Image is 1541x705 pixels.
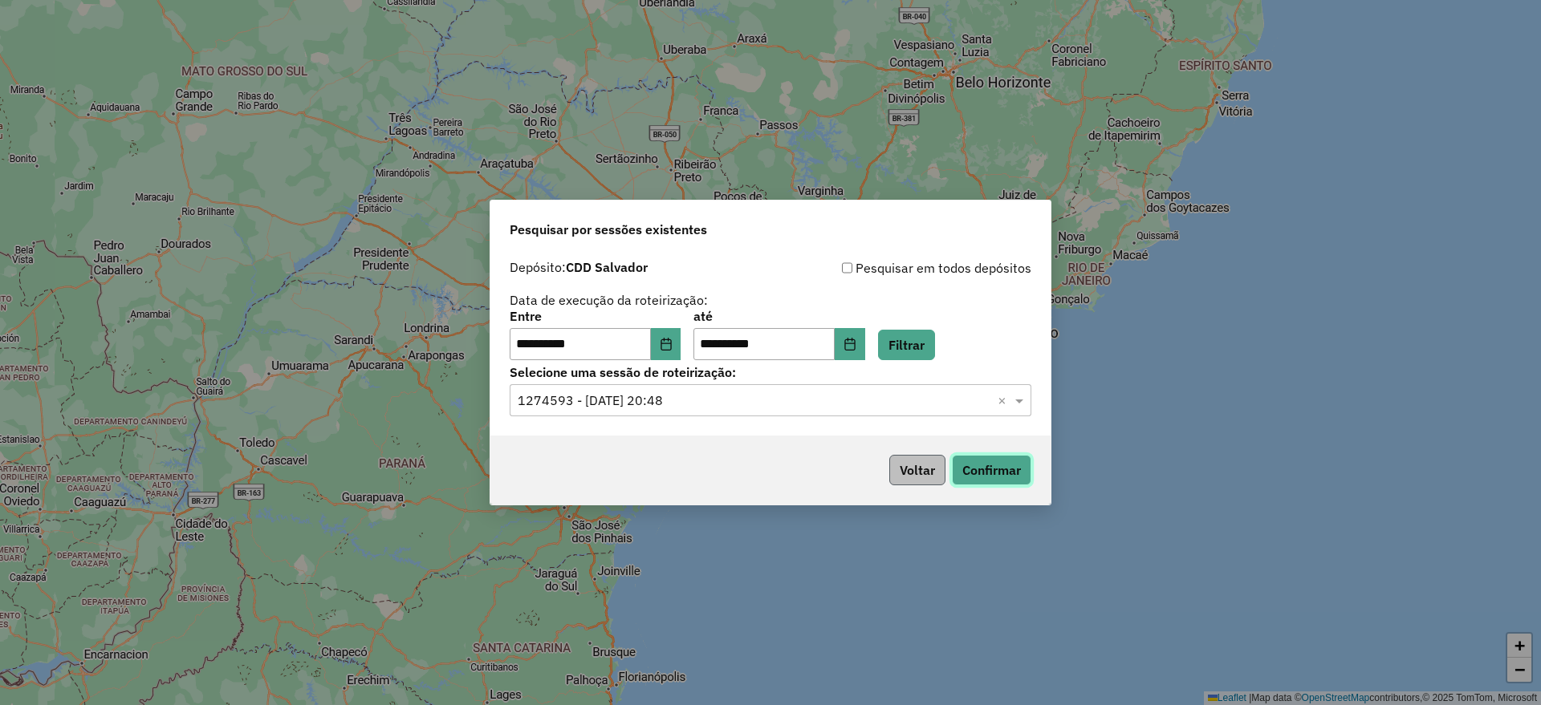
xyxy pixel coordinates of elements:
[889,455,945,485] button: Voltar
[510,290,708,310] label: Data de execução da roteirização:
[566,259,648,275] strong: CDD Salvador
[835,328,865,360] button: Choose Date
[510,306,681,326] label: Entre
[510,363,1031,382] label: Selecione uma sessão de roteirização:
[651,328,681,360] button: Choose Date
[510,257,648,277] label: Depósito:
[952,455,1031,485] button: Confirmar
[770,258,1031,278] div: Pesquisar em todos depósitos
[693,306,864,326] label: até
[510,220,707,239] span: Pesquisar por sessões existentes
[878,330,935,360] button: Filtrar
[998,391,1011,410] span: Clear all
